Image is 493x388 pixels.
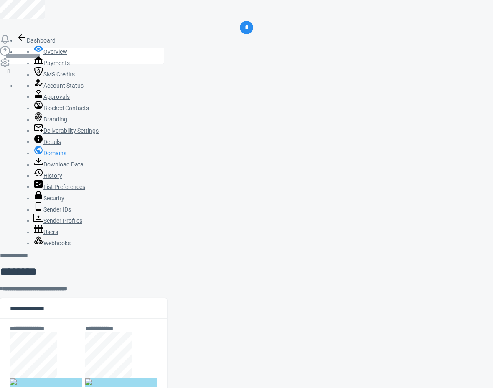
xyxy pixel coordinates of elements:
[43,172,62,179] span: History
[10,378,17,385] img: pp-contact-act.png
[33,139,61,145] a: Details
[85,378,92,385] img: pp-unlimited-act.png
[33,172,62,179] a: History
[33,105,89,111] a: Blocked Contacts
[27,37,56,44] span: Dashboard
[33,71,75,78] a: SMS Credits
[43,60,70,66] span: Payments
[33,93,70,100] a: Approvals
[33,60,70,66] a: Payments
[43,139,61,145] span: Details
[33,161,84,168] a: Download Data
[43,195,64,202] span: Security
[43,161,84,168] span: Download Data
[33,229,58,235] a: Users
[33,217,82,224] a: Sender Profiles
[43,71,75,78] span: SMS Credits
[43,127,99,134] span: Deliverability Settings
[33,206,71,213] a: Sender IDs
[43,240,71,247] span: Webhooks
[43,48,67,55] span: Overview
[43,206,71,213] span: Sender IDs
[33,240,71,247] a: Webhooks
[33,195,64,202] a: Security
[43,184,85,190] span: List Preferences
[33,82,84,89] a: Account Status
[43,116,67,123] span: Branding
[43,93,70,100] span: Approvals
[43,82,84,89] span: Account Status
[33,150,66,156] a: Domains
[43,105,89,111] span: Blocked Contacts
[33,48,67,55] a: Overview
[33,127,99,134] a: Deliverability Settings
[33,116,67,123] a: Branding
[43,229,58,235] span: Users
[33,184,85,190] a: List Preferences
[43,217,82,224] span: Sender Profiles
[43,150,66,156] span: Domains
[17,37,56,44] a: Dashboard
